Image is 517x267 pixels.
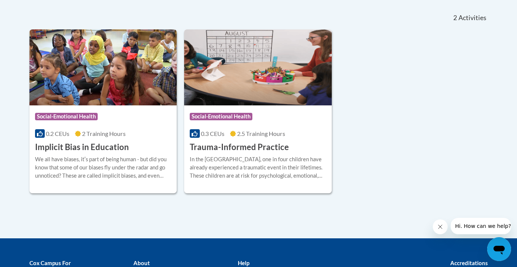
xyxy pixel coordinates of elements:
span: 2 Training Hours [82,130,126,137]
iframe: Button to launch messaging window [487,237,511,261]
iframe: Close message [433,219,448,234]
div: We all have biases, itʹs part of being human - but did you know that some of our biases fly under... [35,155,171,180]
span: Activities [458,14,486,22]
img: Course Logo [184,29,332,105]
b: Cox Campus For [29,260,71,266]
b: Accreditations [450,260,488,266]
span: Social-Emotional Health [35,113,98,120]
a: Course LogoSocial-Emotional Health0.2 CEUs2 Training Hours Implicit Bias in EducationWe all have ... [29,29,177,193]
a: Course LogoSocial-Emotional Health0.3 CEUs2.5 Training Hours Trauma-Informed PracticeIn the [GEOG... [184,29,332,193]
h3: Trauma-Informed Practice [190,142,289,153]
b: Help [238,260,249,266]
div: In the [GEOGRAPHIC_DATA], one in four children have already experienced a traumatic event in thei... [190,155,326,180]
span: 2 [453,14,457,22]
span: 0.3 CEUs [201,130,224,137]
span: 0.2 CEUs [46,130,69,137]
iframe: Message from company [451,218,511,234]
span: 2.5 Training Hours [237,130,285,137]
h3: Implicit Bias in Education [35,142,129,153]
b: About [133,260,150,266]
span: Social-Emotional Health [190,113,252,120]
img: Course Logo [29,29,177,105]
